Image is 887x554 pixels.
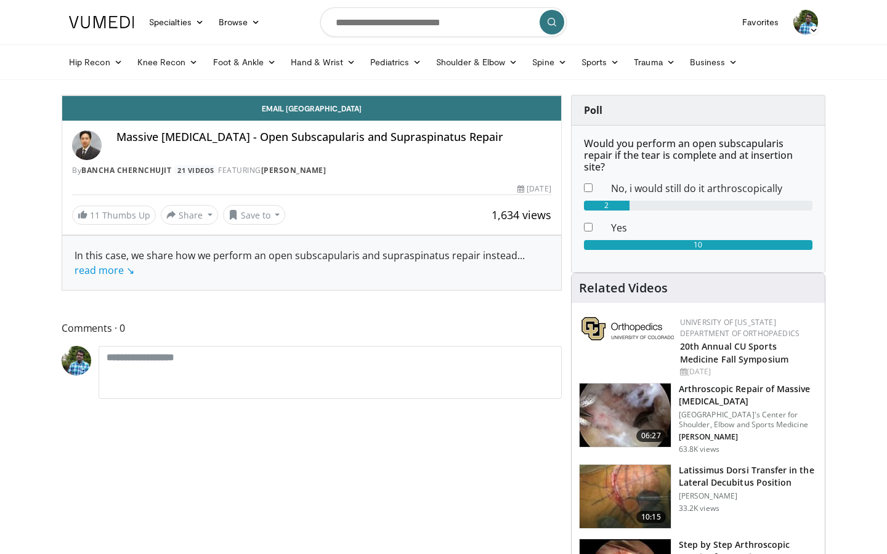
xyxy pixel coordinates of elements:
h4: Massive [MEDICAL_DATA] - Open Subscapularis and Supraspinatus Repair [116,130,551,144]
div: [DATE] [680,366,815,377]
div: 2 [584,201,630,211]
img: Avatar [72,130,102,160]
dd: No, i would still do it arthroscopically [602,181,822,196]
div: [DATE] [517,183,551,195]
p: 33.2K views [679,504,719,513]
a: Foot & Ankle [206,50,284,74]
h6: Would you perform an open subscapularis repair if the tear is complete and at insertion site? [584,138,812,174]
a: Sports [574,50,627,74]
p: [PERSON_NAME] [679,491,817,501]
dd: Yes [602,220,822,235]
a: Business [682,50,745,74]
input: Search topics, interventions [320,7,567,37]
a: Hand & Wrist [283,50,363,74]
img: Avatar [62,346,91,375]
a: Browse [211,10,268,34]
a: University of [US_STATE] Department of Orthopaedics [680,317,800,339]
a: read more ↘ [75,263,134,277]
h4: Related Videos [579,281,668,295]
a: Spine [525,50,573,74]
a: 11 Thumbs Up [72,206,156,225]
img: 355603a8-37da-49b6-856f-e00d7e9307d3.png.150x105_q85_autocrop_double_scale_upscale_version-0.2.png [581,317,674,340]
a: Knee Recon [130,50,206,74]
span: Comments 0 [62,320,562,336]
a: 20th Annual CU Sports Medicine Fall Symposium [680,340,788,365]
span: 11 [90,209,100,221]
span: 10:15 [636,511,666,523]
a: Pediatrics [363,50,429,74]
a: 21 Videos [174,165,219,175]
a: Favorites [735,10,786,34]
a: 06:27 Arthroscopic Repair of Massive [MEDICAL_DATA] [GEOGRAPHIC_DATA]'s Center for Shoulder, Elbo... [579,383,817,454]
a: Hip Recon [62,50,130,74]
div: By FEATURING [72,165,551,176]
h3: Arthroscopic Repair of Massive [MEDICAL_DATA] [679,383,817,407]
h3: Latissimus Dorsi Transfer in the Lateral Decubitus Position [679,464,817,489]
a: [PERSON_NAME] [261,165,326,175]
p: 63.8K views [679,444,719,454]
span: 1,634 views [492,207,551,222]
div: 10 [584,240,812,250]
p: [GEOGRAPHIC_DATA]'s Center for Shoulder, Elbow and Sports Medicine [679,410,817,430]
a: Bancha Chernchujit [81,165,171,175]
button: Share [161,205,218,225]
video-js: Video Player [62,95,561,96]
a: 10:15 Latissimus Dorsi Transfer in the Lateral Decubitus Position [PERSON_NAME] 33.2K views [579,464,817,529]
strong: Poll [584,103,602,117]
a: Specialties [142,10,211,34]
div: In this case, we share how we perform an open subscapularis and supraspinatus repair instead [75,248,549,278]
img: VuMedi Logo [69,16,134,28]
a: Email [GEOGRAPHIC_DATA] [62,96,561,121]
img: 38501_0000_3.png.150x105_q85_crop-smart_upscale.jpg [580,465,671,529]
img: 281021_0002_1.png.150x105_q85_crop-smart_upscale.jpg [580,383,671,448]
a: Trauma [626,50,682,74]
span: 06:27 [636,430,666,442]
img: Avatar [793,10,818,34]
p: [PERSON_NAME] [679,432,817,442]
button: Save to [223,205,286,225]
a: Shoulder & Elbow [429,50,525,74]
